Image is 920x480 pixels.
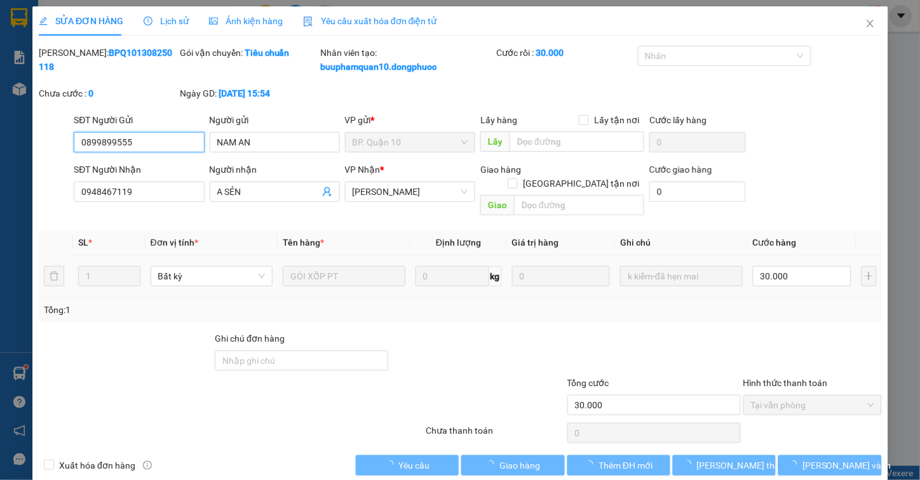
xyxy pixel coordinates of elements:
[74,113,204,127] div: SĐT Người Gửi
[44,266,64,286] button: delete
[425,423,566,446] div: Chưa thanh toán
[778,455,881,476] button: [PERSON_NAME] và In
[215,350,388,371] input: Ghi chú đơn hàng
[303,17,313,27] img: icon
[862,266,877,286] button: plus
[649,164,712,175] label: Cước giao hàng
[179,86,318,100] div: Ngày GD:
[39,17,48,25] span: edit
[485,460,499,469] span: loading
[514,195,644,215] input: Dọc đường
[283,237,324,248] span: Tên hàng
[283,266,405,286] input: VD: Bàn, Ghế
[536,48,564,58] b: 30.000
[142,461,151,470] span: info-circle
[436,237,481,248] span: Định lượng
[489,266,501,286] span: kg
[209,163,339,177] div: Người nhận
[39,86,177,100] div: Chưa cước :
[518,177,644,190] span: [GEOGRAPHIC_DATA] tận nơi
[697,458,799,472] span: [PERSON_NAME] thay đổi
[567,378,609,388] span: Tổng cước
[345,113,475,127] div: VP gửi
[345,164,381,175] span: VP Nhận
[753,237,797,248] span: Cước hàng
[511,237,558,248] span: Giá trị hàng
[88,88,93,98] b: 0
[599,458,653,472] span: Thêm ĐH mới
[322,187,332,197] span: user-add
[244,48,289,58] b: Tiêu chuẩn
[567,455,670,476] button: Thêm ĐH mới
[384,460,398,469] span: loading
[209,113,339,127] div: Người gửi
[215,333,285,343] label: Ghi chú đơn hàng
[39,48,172,72] b: BPQ101308250118
[461,455,564,476] button: Giao hàng
[150,237,198,248] span: Đơn vị tính
[751,396,874,415] span: Tại văn phòng
[511,266,610,286] input: 0
[353,133,468,152] span: BP. Quận 10
[649,115,707,125] label: Cước lấy hàng
[144,16,189,26] span: Lịch sử
[510,131,644,152] input: Dọc đường
[589,113,644,127] span: Lấy tận nơi
[585,460,599,469] span: loading
[480,115,517,125] span: Lấy hàng
[158,267,265,286] span: Bất kỳ
[788,460,802,469] span: loading
[743,378,828,388] label: Hình thức thanh toán
[356,455,459,476] button: Yêu cầu
[320,62,436,72] b: buuphamquan10.dongphuoc
[320,46,494,74] div: Nhân viên tạo:
[683,460,697,469] span: loading
[480,131,510,152] span: Lấy
[218,88,269,98] b: [DATE] 15:54
[144,17,152,25] span: clock-circle
[802,458,891,472] span: [PERSON_NAME] và In
[39,16,123,26] span: SỬA ĐƠN HÀNG
[398,458,430,472] span: Yêu cầu
[615,230,748,255] th: Ghi chú
[852,6,888,42] button: Close
[303,16,437,26] span: Yêu cầu xuất hóa đơn điện tử
[649,132,746,152] input: Cước lấy hàng
[39,46,177,74] div: [PERSON_NAME]:
[480,195,514,215] span: Giao
[496,46,635,60] div: Cước rồi :
[499,458,540,472] span: Giao hàng
[673,455,776,476] button: [PERSON_NAME] thay đổi
[78,237,88,248] span: SL
[74,163,204,177] div: SĐT Người Nhận
[209,17,218,25] span: picture
[620,266,743,286] input: Ghi Chú
[54,458,140,472] span: Xuất hóa đơn hàng
[865,18,875,29] span: close
[353,182,468,201] span: Hòa Thành
[209,16,283,26] span: Ảnh kiện hàng
[179,46,318,60] div: Gói vận chuyển:
[649,182,746,202] input: Cước giao hàng
[480,164,521,175] span: Giao hàng
[44,303,356,317] div: Tổng: 1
